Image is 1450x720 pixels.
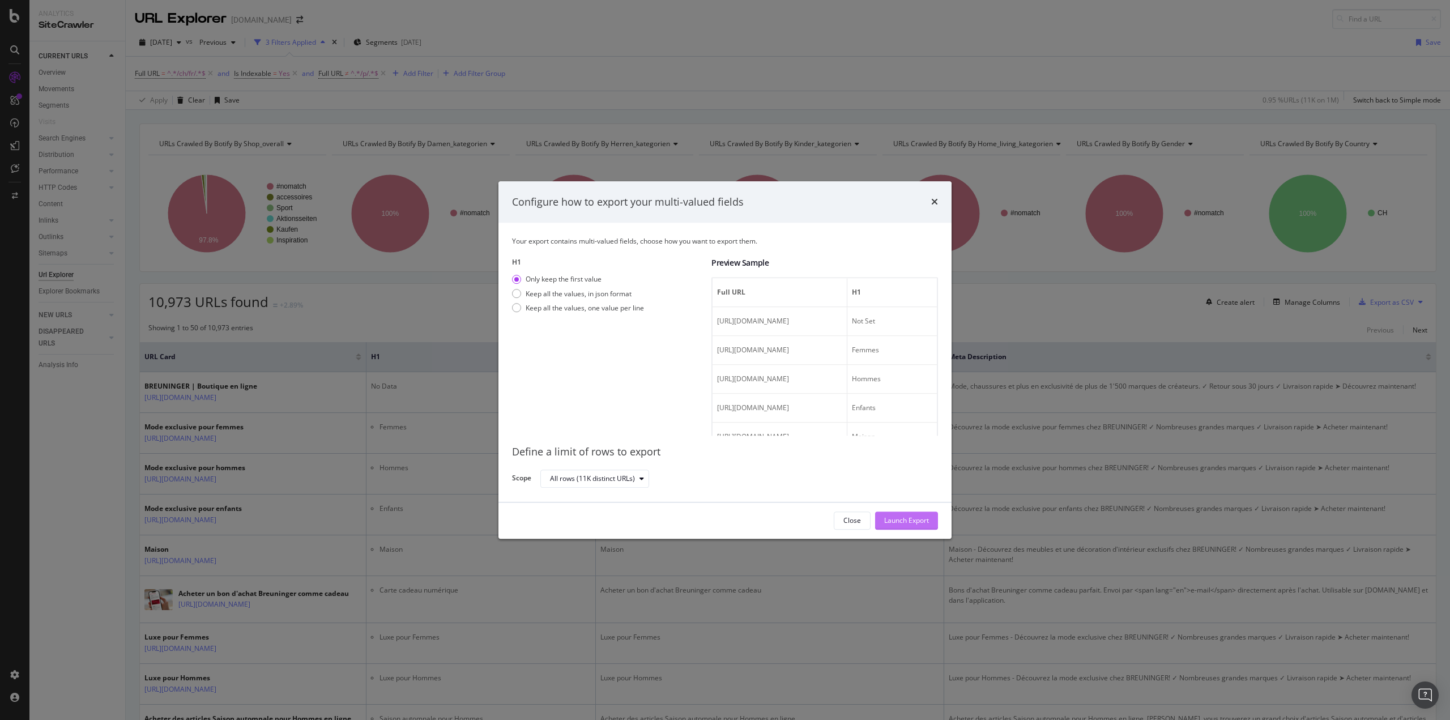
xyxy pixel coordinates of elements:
div: Close [843,516,861,526]
div: Only keep the first value [512,275,644,284]
span: https://www.breuninger.com/ch/fr/enfants/ [717,403,789,413]
span: Full URL [717,288,839,298]
label: Scope [512,473,531,485]
div: Your export contains multi-valued fields, choose how you want to export them. [512,236,938,246]
span: https://www.breuninger.com/ch/fr/hommes/ [717,374,789,384]
div: Keep all the values, one value per line [526,303,644,313]
div: Launch Export [884,516,929,526]
span: Femmes [852,346,879,355]
span: https://www.breuninger.com/ch/fr/ [717,317,789,326]
div: modal [498,181,952,539]
button: All rows (11K distinct URLs) [540,470,649,488]
button: Close [834,512,871,530]
span: Not Set [852,317,875,326]
span: Enfants [852,403,876,413]
div: Keep all the values, in json format [512,289,644,299]
span: Hommes [852,374,881,384]
div: times [931,195,938,210]
div: Preview Sample [711,258,938,269]
span: H1 [852,288,966,298]
div: All rows (11K distinct URLs) [550,475,635,482]
div: Keep all the values, in json format [526,289,632,299]
div: Define a limit of rows to export [512,445,938,460]
div: Only keep the first value [526,275,602,284]
label: H1 [512,258,702,267]
span: Maison [852,432,875,442]
button: Launch Export [875,512,938,530]
span: https://www.breuninger.com/ch/fr/femmes/ [717,346,789,355]
div: Open Intercom Messenger [1411,681,1439,709]
span: https://www.breuninger.com/ch/fr/maison/ [717,432,789,442]
div: Configure how to export your multi-valued fields [512,195,744,210]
